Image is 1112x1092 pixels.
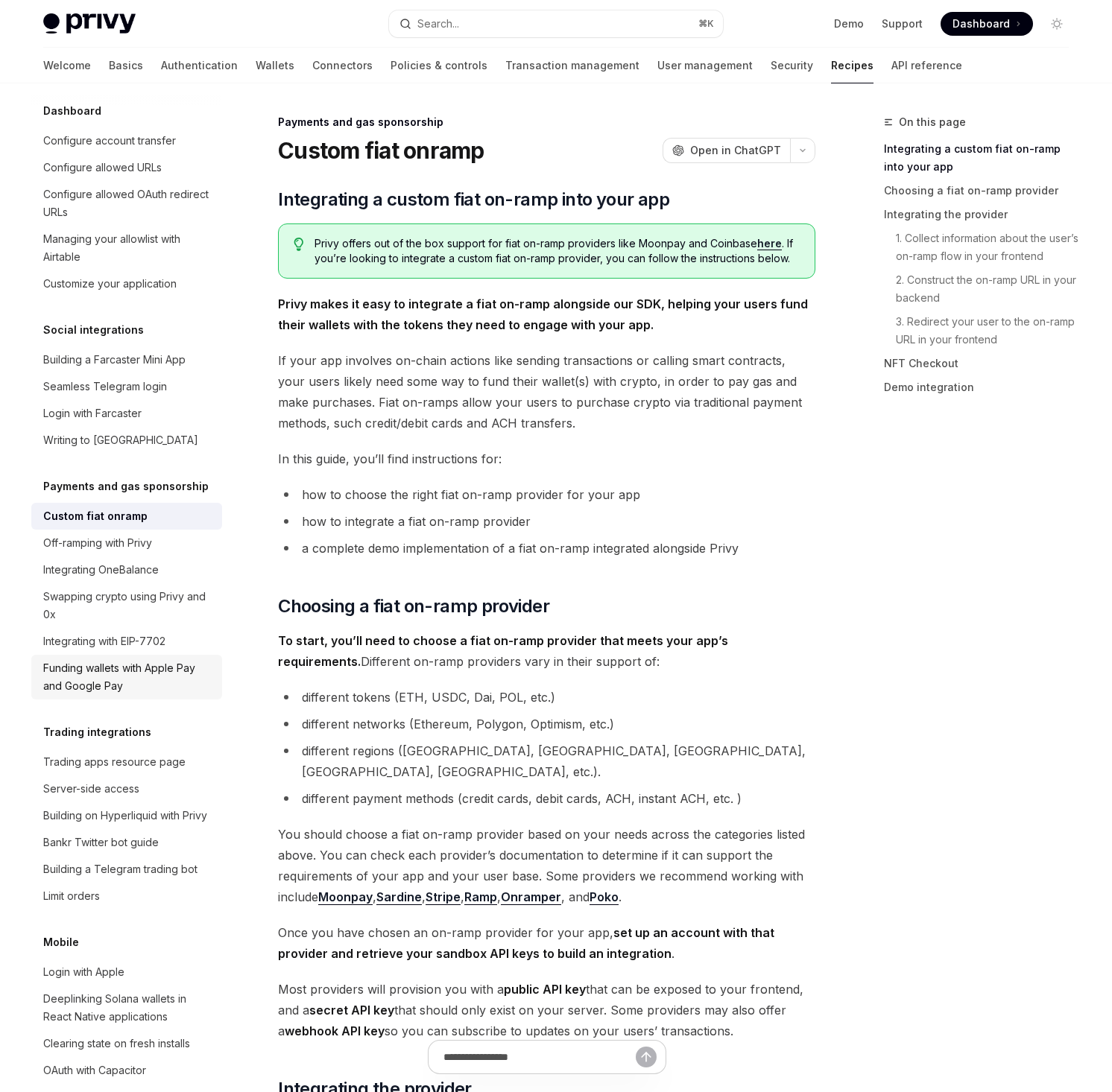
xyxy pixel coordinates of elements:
a: Writing to [GEOGRAPHIC_DATA] [31,427,222,454]
span: Once you have chosen an on-ramp provider for your app, . [278,922,815,964]
div: Limit orders [43,887,100,905]
a: User management [657,48,753,83]
a: Poko [590,889,619,905]
a: Building a Telegram trading bot [31,856,222,883]
a: Custom fiat onramp [31,503,222,530]
a: Choosing a fiat on-ramp provider [884,179,1081,203]
a: Demo integration [884,375,1081,399]
a: Demo [834,16,864,31]
div: Server-side access [43,780,139,798]
a: Policies & controls [391,48,487,83]
div: Search... [417,15,459,33]
strong: secret API key [309,1003,394,1018]
div: Configure allowed OAuth redirect URLs [43,185,213,221]
a: Managing your allowlist with Airtable [31,226,222,270]
li: different networks (Ethereum, Polygon, Optimism, etc.) [278,714,815,734]
a: Onramper [501,889,561,905]
div: Clearing state on fresh installs [43,1035,190,1053]
a: Integrating a custom fiat on-ramp into your app [884,137,1081,179]
span: You should choose a fiat on-ramp provider based on your needs across the categories listed above.... [278,824,815,907]
div: Login with Farcaster [43,404,142,422]
strong: To start, you’ll need to choose a fiat on-ramp provider that meets your app’s requirements. [278,633,728,669]
a: Ramp [464,889,497,905]
a: Recipes [831,48,874,83]
div: Integrating with EIP-7702 [43,632,165,650]
span: Dashboard [953,16,1010,31]
a: Building a Farcaster Mini App [31,346,222,373]
input: Ask a question... [443,1041,636,1073]
h5: Social integrations [43,321,144,339]
span: Integrating a custom fiat on-ramp into your app [278,188,669,212]
button: Toggle dark mode [1045,12,1069,36]
h1: Custom fiat onramp [278,137,484,164]
a: Limit orders [31,883,222,910]
div: Funding wallets with Apple Pay and Google Pay [43,659,213,695]
a: Clearing state on fresh installs [31,1030,222,1057]
a: 1. Collect information about the user’s on-ramp flow in your frontend [884,226,1081,268]
li: different tokens (ETH, USDC, Dai, POL, etc.) [278,687,815,708]
a: 3. Redirect your user to the on-ramp URL in your frontend [884,310,1081,352]
a: Seamless Telegram login [31,373,222,400]
a: Wallets [256,48,294,83]
a: OAuth with Capacitor [31,1057,222,1084]
h5: Dashboard [43,102,101,120]
a: Connectors [312,48,373,83]
span: Privy offers out of the box support for fiat on-ramp providers like Moonpay and Coinbase . If you... [315,236,800,266]
h5: Trading integrations [43,723,151,741]
span: Most providers will provision you with a that can be exposed to your frontend, and a that should ... [278,979,815,1041]
span: If your app involves on-chain actions like sending transactions or calling smart contracts, your ... [278,350,815,434]
a: Integrating the provider [884,203,1081,226]
a: Dashboard [941,12,1033,36]
button: Send message [636,1047,657,1067]
a: Security [771,48,813,83]
a: Trading apps resource page [31,749,222,775]
div: Building a Farcaster Mini App [43,351,186,369]
a: Configure account transfer [31,127,222,154]
a: Basics [109,48,143,83]
div: Managing your allowlist with Airtable [43,230,213,266]
button: Open search [389,10,723,37]
strong: public API key [504,982,586,997]
strong: webhook API key [285,1023,385,1038]
li: different payment methods (credit cards, debit cards, ACH, instant ACH, etc. ) [278,788,815,809]
a: Support [882,16,923,31]
a: Swapping crypto using Privy and 0x [31,583,222,628]
span: Open in ChatGPT [690,143,781,158]
div: Login with Apple [43,963,124,981]
a: Configure allowed URLs [31,154,222,181]
a: Moonpay [318,889,373,905]
a: API reference [891,48,962,83]
div: Configure account transfer [43,132,176,150]
a: Sardine [376,889,422,905]
a: Login with Apple [31,959,222,985]
a: Stripe [426,889,461,905]
strong: Privy makes it easy to integrate a fiat on-ramp alongside our SDK, helping your users fund their ... [278,296,808,332]
div: Customize your application [43,275,177,293]
h5: Mobile [43,933,79,951]
span: On this page [899,113,966,131]
svg: Tip [294,238,304,251]
a: Configure allowed OAuth redirect URLs [31,181,222,226]
a: Server-side access [31,775,222,802]
div: Seamless Telegram login [43,378,167,396]
a: Building on Hyperliquid with Privy [31,802,222,829]
div: Deeplinking Solana wallets in React Native applications [43,990,213,1026]
a: Authentication [161,48,238,83]
span: In this guide, you’ll find instructions for: [278,448,815,469]
a: here [757,237,782,250]
li: how to choose the right fiat on-ramp provider for your app [278,484,815,505]
a: Transaction management [505,48,639,83]
button: Open in ChatGPT [663,138,790,163]
a: Off-ramping with Privy [31,530,222,556]
a: 2. Construct the on-ramp URL in your backend [884,268,1081,310]
div: Writing to [GEOGRAPHIC_DATA] [43,431,198,449]
div: Custom fiat onramp [43,507,148,525]
span: Choosing a fiat on-ramp provider [278,594,549,618]
a: Customize your application [31,270,222,297]
span: Different on-ramp providers vary in their support of: [278,630,815,672]
a: Deeplinking Solana wallets in React Native applications [31,985,222,1030]
div: OAuth with Capacitor [43,1061,146,1079]
div: Building a Telegram trading bot [43,860,198,878]
a: Login with Farcaster [31,400,222,427]
img: light logo [43,13,136,34]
